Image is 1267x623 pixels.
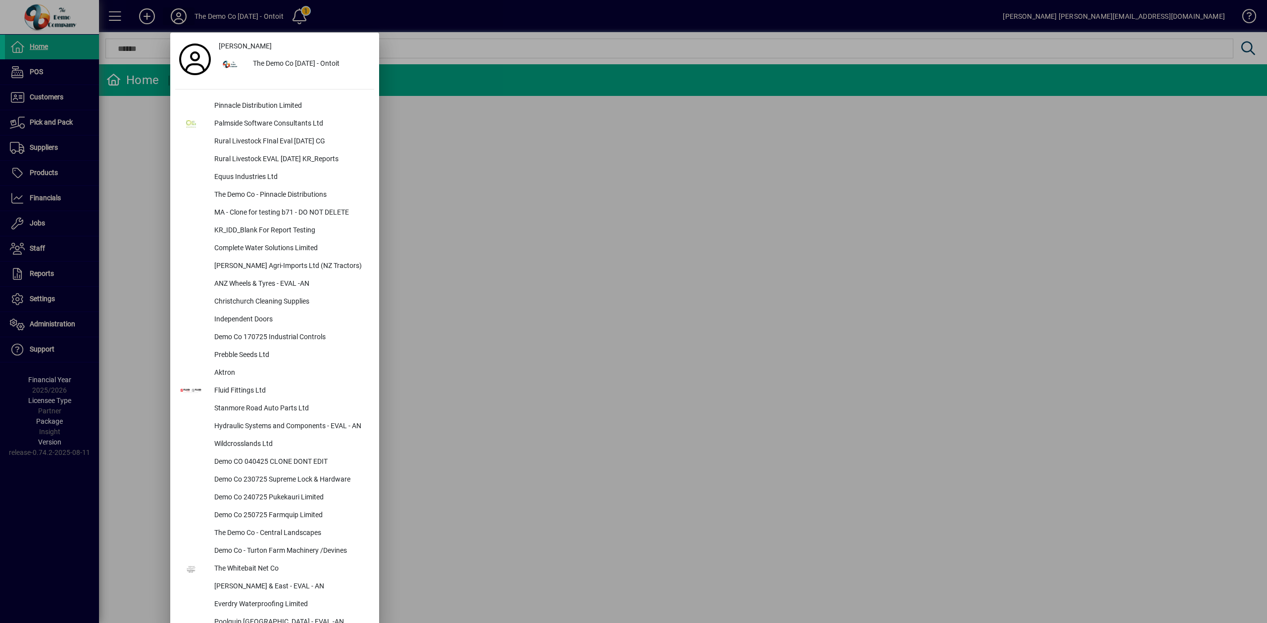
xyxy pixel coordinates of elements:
div: KR_IDD_Blank For Report Testing [206,222,374,240]
div: Wildcrosslands Ltd [206,436,374,453]
button: Independent Doors [175,311,374,329]
button: Christchurch Cleaning Supplies [175,293,374,311]
button: Demo Co 170725 Industrial Controls [175,329,374,347]
button: The Whitebait Net Co [175,560,374,578]
div: Demo CO 040425 CLONE DONT EDIT [206,453,374,471]
button: Stanmore Road Auto Parts Ltd [175,400,374,418]
div: Aktron [206,364,374,382]
div: ANZ Wheels & Tyres - EVAL -AN [206,275,374,293]
div: The Demo Co [DATE] - Ontoit [245,55,374,73]
button: MA - Clone for testing b71 - DO NOT DELETE [175,204,374,222]
button: KR_IDD_Blank For Report Testing [175,222,374,240]
div: Equus Industries Ltd [206,169,374,186]
div: MA - Clone for testing b71 - DO NOT DELETE [206,204,374,222]
span: [PERSON_NAME] [219,41,272,51]
div: Demo Co - Turton Farm Machinery /Devines [206,542,374,560]
div: Stanmore Road Auto Parts Ltd [206,400,374,418]
button: Hydraulic Systems and Components - EVAL - AN [175,418,374,436]
button: Demo Co 240725 Pukekauri Limited [175,489,374,507]
button: Pinnacle Distribution Limited [175,97,374,115]
button: Aktron [175,364,374,382]
button: Fluid Fittings Ltd [175,382,374,400]
div: Rural Livestock EVAL [DATE] KR_Reports [206,151,374,169]
div: [PERSON_NAME] & East - EVAL - AN [206,578,374,596]
button: Prebble Seeds Ltd [175,347,374,364]
button: The Demo Co - Central Landscapes [175,525,374,542]
button: Demo Co - Turton Farm Machinery /Devines [175,542,374,560]
div: Demo Co 250725 Farmquip Limited [206,507,374,525]
button: Complete Water Solutions Limited [175,240,374,258]
button: The Demo Co - Pinnacle Distributions [175,186,374,204]
div: Palmside Software Consultants Ltd [206,115,374,133]
div: Fluid Fittings Ltd [206,382,374,400]
button: Equus Industries Ltd [175,169,374,186]
button: Demo Co 250725 Farmquip Limited [175,507,374,525]
div: Prebble Seeds Ltd [206,347,374,364]
button: The Demo Co [DATE] - Ontoit [215,55,374,73]
button: Wildcrosslands Ltd [175,436,374,453]
div: Rural Livestock FInal Eval [DATE] CG [206,133,374,151]
button: Everdry Waterproofing Limited [175,596,374,614]
div: The Whitebait Net Co [206,560,374,578]
div: Pinnacle Distribution Limited [206,97,374,115]
button: ANZ Wheels & Tyres - EVAL -AN [175,275,374,293]
div: Christchurch Cleaning Supplies [206,293,374,311]
div: The Demo Co - Pinnacle Distributions [206,186,374,204]
div: Demo Co 230725 Supreme Lock & Hardware [206,471,374,489]
button: Demo Co 230725 Supreme Lock & Hardware [175,471,374,489]
button: [PERSON_NAME] & East - EVAL - AN [175,578,374,596]
div: Independent Doors [206,311,374,329]
div: The Demo Co - Central Landscapes [206,525,374,542]
a: [PERSON_NAME] [215,38,374,55]
div: Demo Co 170725 Industrial Controls [206,329,374,347]
button: Rural Livestock EVAL [DATE] KR_Reports [175,151,374,169]
div: Complete Water Solutions Limited [206,240,374,258]
div: [PERSON_NAME] Agri-Imports Ltd (NZ Tractors) [206,258,374,275]
div: Everdry Waterproofing Limited [206,596,374,614]
button: Rural Livestock FInal Eval [DATE] CG [175,133,374,151]
button: Palmside Software Consultants Ltd [175,115,374,133]
button: [PERSON_NAME] Agri-Imports Ltd (NZ Tractors) [175,258,374,275]
a: Profile [175,50,215,68]
div: Hydraulic Systems and Components - EVAL - AN [206,418,374,436]
button: Demo CO 040425 CLONE DONT EDIT [175,453,374,471]
div: Demo Co 240725 Pukekauri Limited [206,489,374,507]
